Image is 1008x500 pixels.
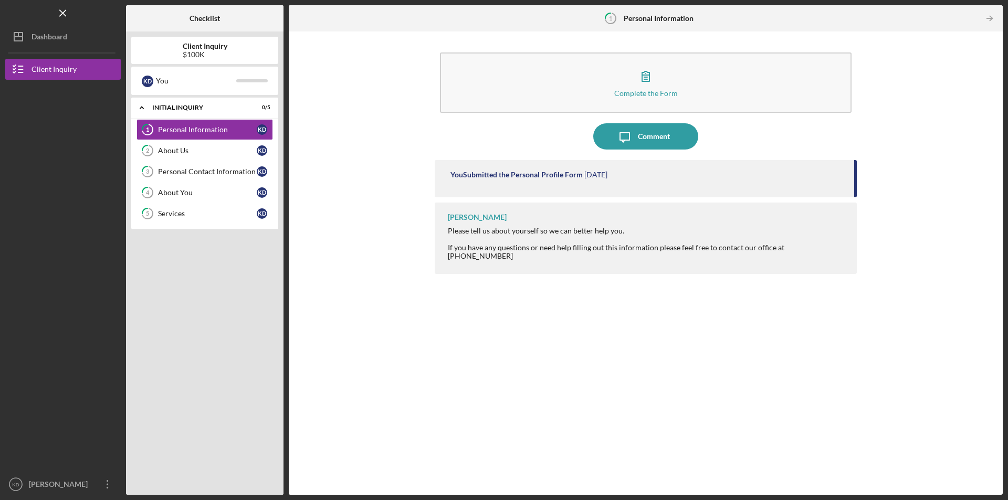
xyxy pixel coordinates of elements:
div: Personal Contact Information [158,167,257,176]
tspan: 2 [146,147,149,154]
div: Personal Information [158,125,257,134]
a: 2About UsKD [136,140,273,161]
div: Initial Inquiry [152,104,244,111]
div: About You [158,188,257,197]
a: 3Personal Contact InformationKD [136,161,273,182]
div: 0 / 5 [251,104,270,111]
time: 2025-09-02 19:43 [584,171,607,179]
text: KD [12,482,19,487]
b: Personal Information [624,14,694,23]
tspan: 1 [609,15,612,22]
tspan: 4 [146,189,150,196]
tspan: 5 [146,210,149,217]
tspan: 1 [146,126,149,133]
div: $100K [183,50,227,59]
button: Dashboard [5,26,121,47]
div: K D [257,124,267,135]
div: You Submitted the Personal Profile Form [450,171,583,179]
div: Please tell us about yourself so we can better help you. [448,227,846,235]
a: 4About YouKD [136,182,273,203]
div: Dashboard [31,26,67,50]
div: If you have any questions or need help filling out this information please feel free to contact o... [448,243,846,260]
button: Comment [593,123,698,150]
div: [PERSON_NAME] [448,213,507,221]
div: You [156,72,236,90]
tspan: 3 [146,168,149,175]
div: K D [257,145,267,156]
div: About Us [158,146,257,155]
div: Client Inquiry [31,59,77,82]
div: K D [142,76,153,87]
div: K D [257,166,267,177]
div: Services [158,209,257,218]
b: Client Inquiry [183,42,227,50]
button: KD[PERSON_NAME] [PERSON_NAME] [5,474,121,495]
a: 1Personal InformationKD [136,119,273,140]
a: 5ServicesKD [136,203,273,224]
div: K D [257,208,267,219]
div: K D [257,187,267,198]
div: Comment [638,123,670,150]
div: Complete the Form [614,89,678,97]
button: Client Inquiry [5,59,121,80]
button: Complete the Form [440,52,852,113]
b: Checklist [190,14,220,23]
